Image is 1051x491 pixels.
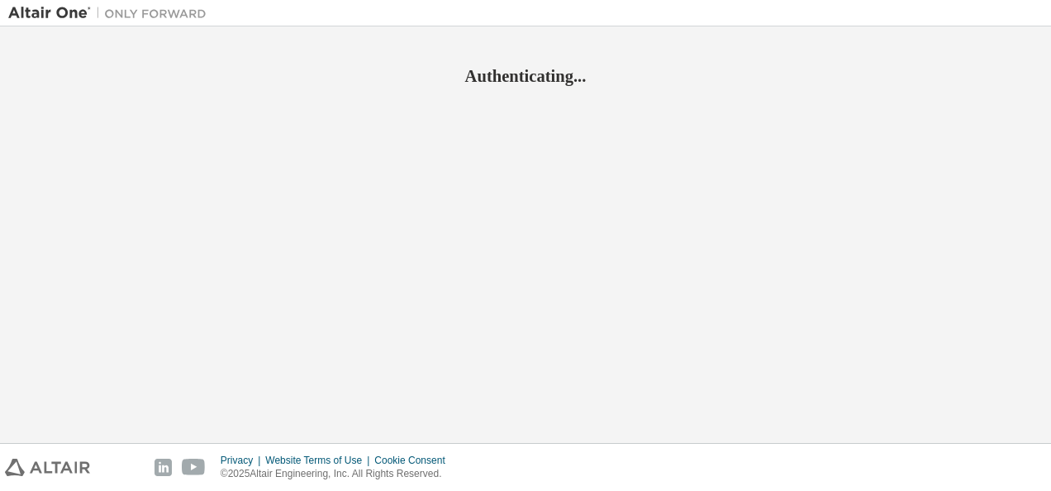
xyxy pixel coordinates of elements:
img: youtube.svg [182,459,206,476]
img: Altair One [8,5,215,21]
p: © 2025 Altair Engineering, Inc. All Rights Reserved. [221,467,455,481]
img: linkedin.svg [155,459,172,476]
h2: Authenticating... [8,65,1043,87]
div: Website Terms of Use [265,454,374,467]
img: altair_logo.svg [5,459,90,476]
div: Cookie Consent [374,454,454,467]
div: Privacy [221,454,265,467]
